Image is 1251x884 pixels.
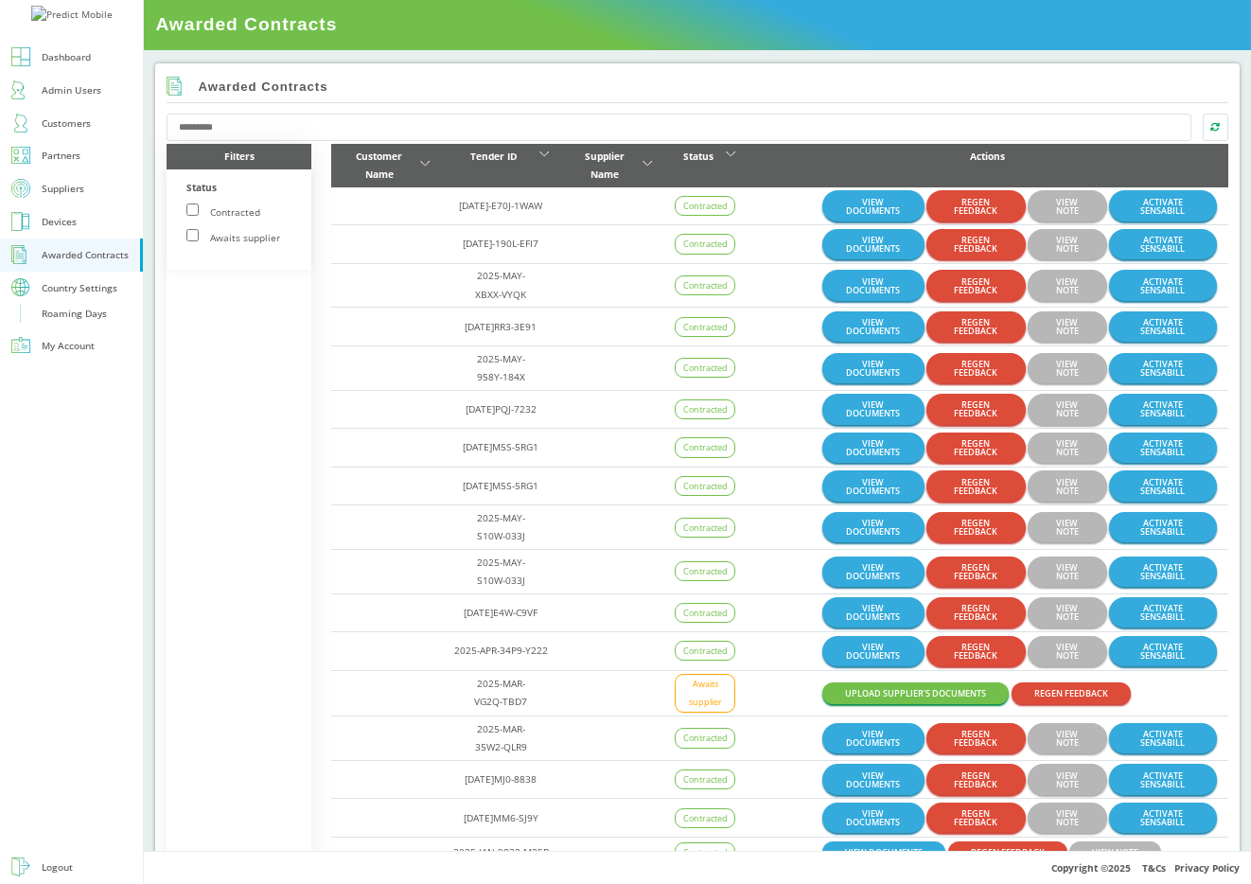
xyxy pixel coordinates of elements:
[926,190,1026,221] button: REGEN FEEDBACK
[453,845,549,858] a: 2025-JAN-9832-M25P
[42,48,91,66] div: Dashboard
[1109,636,1217,666] button: ACTIVATE SENSABILL
[675,437,735,457] div: Contracted
[477,556,525,587] a: 2025-MAY-S10W-033J
[1109,597,1217,628] button: ACTIVATE SENSABILL
[926,803,1026,833] button: REGEN FEEDBACK
[452,148,535,166] div: Tender ID
[822,557,925,587] button: VIEW DOCUMENTS
[675,234,735,254] div: Contracted
[42,147,80,165] div: Partners
[758,148,1217,166] div: Actions
[822,597,925,628] button: VIEW DOCUMENTS
[1109,229,1217,259] button: ACTIVATE SENSABILL
[477,511,525,542] a: 2025-MAY-S10W-033J
[675,399,735,419] div: Contracted
[42,213,77,231] div: Devices
[926,557,1026,587] button: REGEN FEEDBACK
[926,764,1026,794] button: REGEN FEEDBACK
[675,842,735,862] div: Contracted
[675,518,735,538] div: Contracted
[675,641,735,661] div: Contracted
[1012,682,1131,704] button: REGEN FEEDBACK
[822,353,925,383] button: VIEW DOCUMENTS
[822,270,925,300] button: VIEW DOCUMENTS
[822,723,925,753] button: VIEW DOCUMENTS
[822,311,925,342] button: VIEW DOCUMENTS
[42,337,95,355] div: My Account
[948,841,1067,863] button: REGEN FEEDBACK
[463,440,538,453] a: [DATE]M5S-5RG1
[926,723,1026,753] button: REGEN FEEDBACK
[1174,861,1240,875] a: Privacy Policy
[454,644,548,657] a: 2025-APR-34P9-Y222
[822,470,925,501] button: VIEW DOCUMENTS
[1109,512,1217,542] button: ACTIVATE SENSABILL
[675,317,735,337] div: Contracted
[42,858,73,876] div: Logout
[822,803,925,833] button: VIEW DOCUMENTS
[343,148,416,184] div: Customer Name
[822,394,925,424] button: VIEW DOCUMENTS
[1142,861,1166,875] a: T&Cs
[42,115,91,133] div: Customers
[1109,311,1217,342] button: ACTIVATE SENSABILL
[822,636,925,666] button: VIEW DOCUMENTS
[466,402,537,415] a: [DATE]PQJ-7232
[186,229,199,241] input: Awaits supplier
[675,476,735,496] div: Contracted
[675,196,735,216] div: Contracted
[1109,433,1217,463] button: ACTIVATE SENSABILL
[1109,557,1217,587] button: ACTIVATE SENSABILL
[464,811,538,824] a: [DATE]MM6-SJ9Y
[675,808,735,828] div: Contracted
[459,199,542,212] a: [DATE]-E70J-1WAW
[186,205,260,219] label: Contracted
[572,148,639,184] div: Supplier Name
[926,311,1026,342] button: REGEN FEEDBACK
[675,674,735,712] div: Awaits supplier
[1109,394,1217,424] button: ACTIVATE SENSABILL
[464,606,537,619] a: [DATE]E4W-C9VF
[926,229,1026,259] button: REGEN FEEDBACK
[675,358,735,378] div: Contracted
[822,190,925,221] button: VIEW DOCUMENTS
[1109,723,1217,753] button: ACTIVATE SENSABILL
[42,283,117,292] div: Country Settings
[186,179,292,203] div: Status
[31,6,113,24] img: Predict Mobile
[475,722,527,753] a: 2025-MAR-35W2-QLR9
[475,269,526,300] a: 2025-MAY-XBXX-VYQK
[822,841,945,863] button: VIEW DOCUMENTS
[926,636,1026,666] button: REGEN FEEDBACK
[1109,353,1217,383] button: ACTIVATE SENSABILL
[822,512,925,542] button: VIEW DOCUMENTS
[822,433,925,463] button: VIEW DOCUMENTS
[926,512,1026,542] button: REGEN FEEDBACK
[1109,803,1217,833] button: ACTIVATE SENSABILL
[675,728,735,748] div: Contracted
[465,772,537,786] a: [DATE]MJ0-8838
[463,237,538,250] a: [DATE]-190L-EFI7
[144,851,1251,884] div: Copyright © 2025
[675,769,735,789] div: Contracted
[926,270,1026,300] button: REGEN FEEDBACK
[465,320,537,333] a: [DATE]RR3-3E91
[474,677,527,708] a: 2025-MAR-VG2Q-TBD7
[822,682,1009,704] button: UPLOAD SUPPLIER'S DOCUMENTS
[822,764,925,794] button: VIEW DOCUMENTS
[926,597,1026,628] button: REGEN FEEDBACK
[1109,470,1217,501] button: ACTIVATE SENSABILL
[186,231,280,244] label: Awaits supplier
[167,144,311,168] div: Filters
[42,180,84,198] div: Suppliers
[675,148,722,166] div: Status
[42,246,129,264] div: Awarded Contracts
[1109,764,1217,794] button: ACTIVATE SENSABILL
[463,479,538,492] a: [DATE]M5S-5RG1
[167,77,327,96] h2: Awarded Contracts
[1109,270,1217,300] button: ACTIVATE SENSABILL
[186,203,199,216] input: Contracted
[675,275,735,295] div: Contracted
[822,229,925,259] button: VIEW DOCUMENTS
